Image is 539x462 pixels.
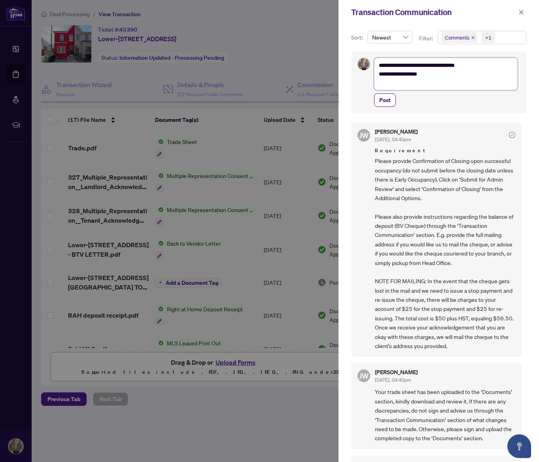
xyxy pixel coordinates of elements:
span: [DATE], 04:40pm [375,377,411,383]
span: Comments [445,34,469,42]
span: Newest [372,31,408,43]
span: Requirement [375,147,515,155]
p: Filter: [419,34,434,43]
img: Profile Icon [358,58,370,70]
span: close [471,36,475,40]
span: [DATE], 04:40pm [375,136,411,142]
span: Please provide Confirmation of Closing upon successful occupancy (do not submit before the closin... [375,156,515,350]
span: Your trade sheet has been uploaded to the ‘Documents’ section, kindly download and review it. If ... [375,387,515,443]
span: JW [359,370,369,381]
button: Post [374,93,396,107]
span: close [518,9,524,15]
span: Comments [441,32,477,43]
span: JW [359,130,369,141]
div: Transaction Communication [351,6,516,18]
div: +1 [485,34,492,42]
h5: [PERSON_NAME] [375,129,418,134]
span: check-circle [509,132,515,138]
p: Sort: [351,33,364,42]
h5: [PERSON_NAME] [375,369,418,375]
span: Post [379,94,391,106]
button: Open asap [507,434,531,458]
